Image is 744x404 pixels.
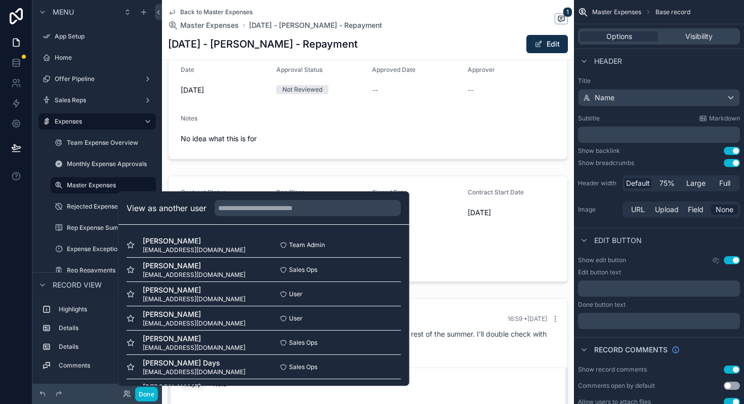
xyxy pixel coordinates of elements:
span: Full [719,178,730,188]
div: scrollable content [32,297,162,384]
span: [PERSON_NAME] [143,285,245,295]
span: Menu [53,7,74,17]
label: Master Expenses [67,181,150,189]
label: Offer Pipeline [55,75,140,83]
span: [EMAIL_ADDRESS][DOMAIN_NAME] [143,271,245,279]
span: [EMAIL_ADDRESS][DOMAIN_NAME] [143,344,245,352]
span: Field [688,205,704,215]
span: Base record [655,8,690,16]
h1: [DATE] - [PERSON_NAME] - Repayment [168,37,358,51]
label: Done button text [578,301,626,309]
span: Visibility [685,31,713,42]
label: Rep Expense Summaries [67,224,154,232]
span: None [716,205,733,215]
label: Rejected Expenses [67,203,154,211]
label: Home [55,54,154,62]
span: Sales Ops [289,339,317,347]
a: Home [38,50,156,66]
span: [PERSON_NAME] [143,236,245,246]
label: Show edit button [578,256,626,264]
label: Monthly Expense Approvals [67,160,154,168]
a: Sales Reps [38,92,156,108]
span: User [289,290,303,298]
span: [PERSON_NAME] [143,382,245,392]
span: [PERSON_NAME] [143,261,245,271]
button: 1 [555,13,568,26]
span: Team Admin [289,241,325,249]
button: Done [135,387,158,401]
label: Details [59,324,152,332]
label: App Setup [55,32,154,41]
span: Record view [53,280,102,290]
a: Team Expense Overview [51,135,156,151]
a: Markdown [699,114,740,123]
label: Rep Repayments [67,266,154,274]
span: [EMAIL_ADDRESS][DOMAIN_NAME] [143,319,245,328]
a: [DATE] - [PERSON_NAME] - Repayment [249,20,382,30]
span: [EMAIL_ADDRESS][DOMAIN_NAME] [143,246,245,254]
a: Rep Repayments [51,262,156,278]
span: [PERSON_NAME] [143,334,245,344]
div: scrollable content [578,313,740,329]
a: Rejected Expenses [51,198,156,215]
label: Comments [59,361,152,370]
div: Comments open by default [578,382,655,390]
span: Master Expenses [180,20,239,30]
label: Header width [578,179,618,187]
span: User [289,314,303,322]
a: Expense Exceptions [51,241,156,257]
span: 1 [563,7,572,17]
label: Subtitle [578,114,600,123]
label: Image [578,206,618,214]
label: Expenses [55,117,136,126]
h2: View as another user [127,202,206,214]
span: Edit button [594,235,642,246]
span: Sales Ops [289,363,317,371]
label: Title [578,77,740,85]
label: Sales Reps [55,96,140,104]
span: Options [606,31,632,42]
label: Details [59,343,152,351]
label: Highlights [59,305,152,313]
span: Sales Ops [289,266,317,274]
span: Markdown [709,114,740,123]
a: Rep Expense Summaries [51,220,156,236]
span: Upload [655,205,679,215]
a: Master Expenses [168,20,239,30]
a: Master Expenses [51,177,156,193]
button: Name [578,89,740,106]
a: Offer Pipeline [38,71,156,87]
span: Record comments [594,345,668,355]
span: Back to Master Expenses [180,8,253,16]
div: Show record comments [578,366,647,374]
span: 75% [659,178,675,188]
span: Large [686,178,706,188]
a: Back to Master Expenses [168,8,253,16]
span: [EMAIL_ADDRESS][DOMAIN_NAME] [143,295,245,303]
a: App Setup [38,28,156,45]
label: Edit button text [578,268,621,276]
div: Show backlink [578,147,620,155]
span: Name [595,93,614,103]
span: [EMAIL_ADDRESS][DOMAIN_NAME] [143,368,245,376]
a: Expenses [38,113,156,130]
span: URL [631,205,645,215]
span: [PERSON_NAME] [143,309,245,319]
a: Monthly Expense Approvals [51,156,156,172]
div: scrollable content [578,280,740,297]
span: Header [594,56,622,66]
label: Team Expense Overview [67,139,154,147]
div: Show breadcrumbs [578,159,634,167]
div: scrollable content [578,127,740,143]
label: Expense Exceptions [67,245,154,253]
span: Master Expenses [592,8,641,16]
span: Default [626,178,650,188]
button: Edit [526,35,568,53]
span: [PERSON_NAME] Days [143,358,245,368]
